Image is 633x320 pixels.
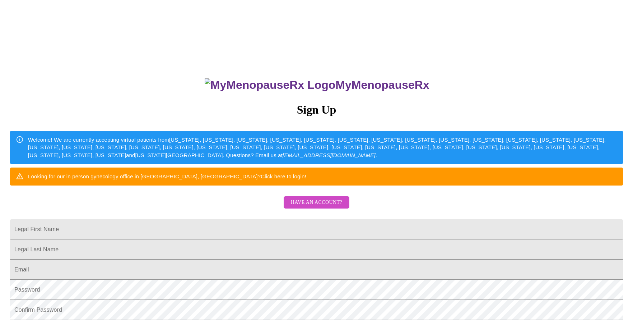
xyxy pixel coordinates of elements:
em: [EMAIL_ADDRESS][DOMAIN_NAME] [283,152,376,158]
a: Have an account? [282,204,351,210]
div: Looking for our in person gynecology office in [GEOGRAPHIC_DATA], [GEOGRAPHIC_DATA]? [28,170,306,183]
img: MyMenopauseRx Logo [205,78,335,92]
span: Have an account? [291,198,342,207]
h3: Sign Up [10,103,623,116]
div: Welcome! We are currently accepting virtual patients from [US_STATE], [US_STATE], [US_STATE], [US... [28,133,617,162]
a: Click here to login! [261,173,306,179]
button: Have an account? [284,196,349,209]
h3: MyMenopauseRx [11,78,623,92]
